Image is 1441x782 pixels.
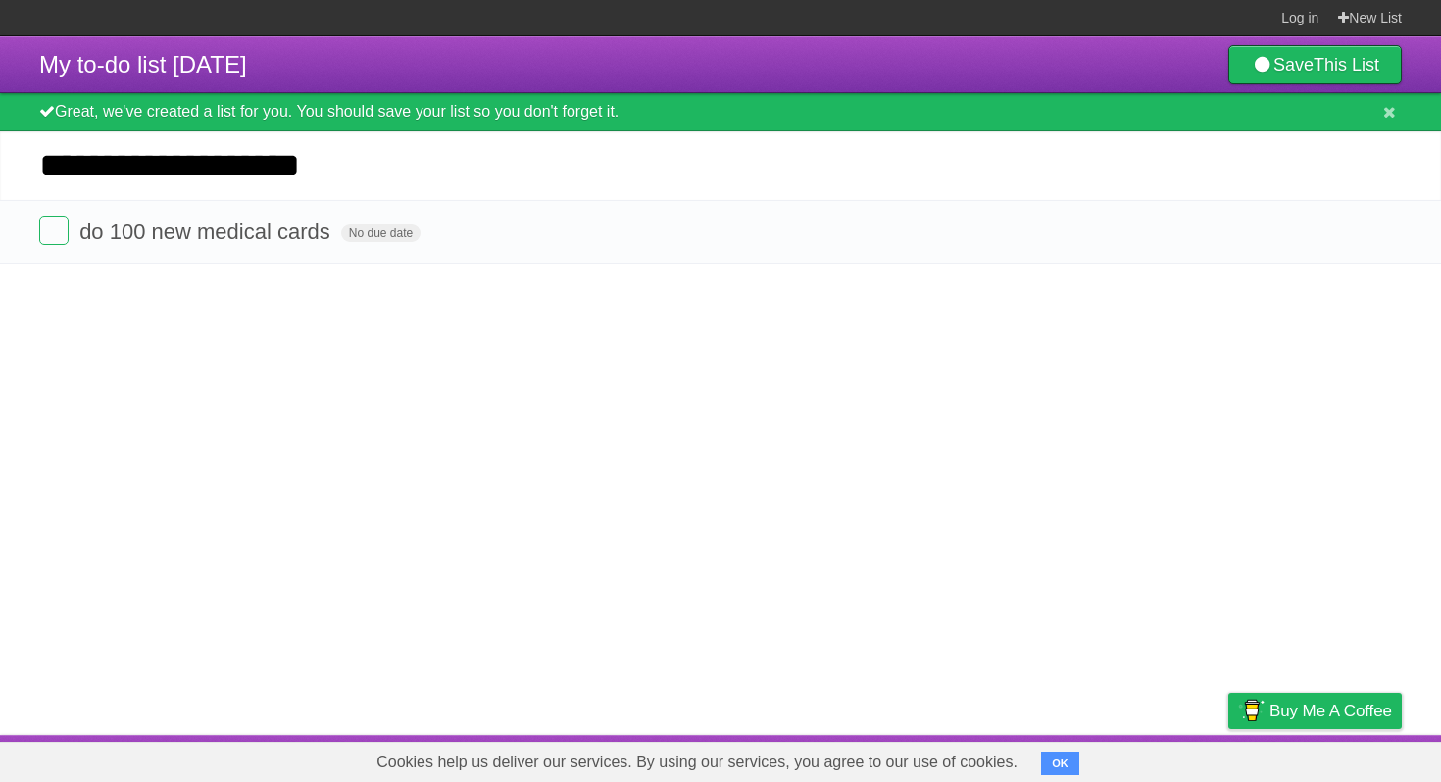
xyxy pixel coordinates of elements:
[79,220,335,244] span: do 100 new medical cards
[1136,740,1179,777] a: Terms
[357,743,1037,782] span: Cookies help us deliver our services. By using our services, you agree to our use of cookies.
[1228,693,1402,729] a: Buy me a coffee
[1203,740,1254,777] a: Privacy
[1314,55,1379,74] b: This List
[1228,45,1402,84] a: SaveThis List
[39,216,69,245] label: Done
[1278,740,1402,777] a: Suggest a feature
[341,224,421,242] span: No due date
[1269,694,1392,728] span: Buy me a coffee
[1041,752,1079,775] button: OK
[39,51,247,77] span: My to-do list [DATE]
[1032,740,1112,777] a: Developers
[968,740,1009,777] a: About
[1238,694,1265,727] img: Buy me a coffee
